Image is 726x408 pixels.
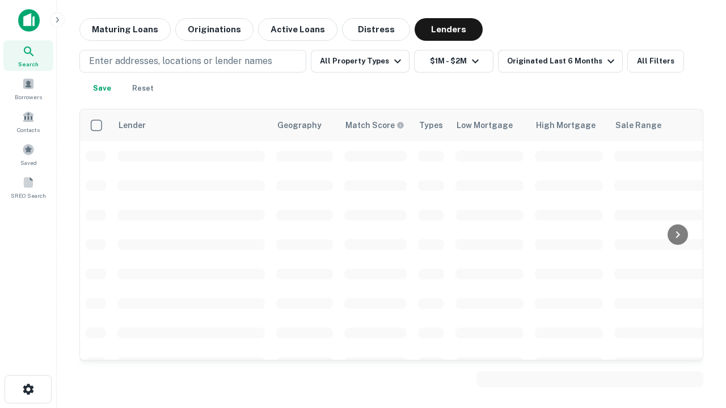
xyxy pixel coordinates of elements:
a: Borrowers [3,73,53,104]
div: Sale Range [615,118,661,132]
a: Search [3,40,53,71]
span: Borrowers [15,92,42,101]
button: Distress [342,18,410,41]
button: Lenders [415,18,483,41]
th: Geography [271,109,339,141]
th: Capitalize uses an advanced AI algorithm to match your search with the best lender. The match sco... [339,109,412,141]
th: Lender [112,109,271,141]
span: Search [18,59,39,69]
span: Saved [20,158,37,167]
a: SREO Search [3,172,53,202]
p: Enter addresses, locations or lender names [89,54,272,68]
th: High Mortgage [529,109,609,141]
button: Reset [125,77,161,100]
button: $1M - $2M [414,50,493,73]
button: Enter addresses, locations or lender names [79,50,306,73]
th: Low Mortgage [450,109,529,141]
span: Contacts [17,125,40,134]
img: capitalize-icon.png [18,9,40,32]
a: Saved [3,139,53,169]
div: Types [419,118,443,132]
iframe: Chat Widget [669,317,726,372]
div: High Mortgage [536,118,596,132]
th: Types [412,109,450,141]
div: Capitalize uses an advanced AI algorithm to match your search with the best lender. The match sco... [345,119,404,131]
button: Maturing Loans [79,18,171,41]
button: Originated Last 6 Months [498,50,623,73]
h6: Match Score [345,119,402,131]
div: Low Mortgage [457,118,513,132]
button: Active Loans [258,18,337,41]
span: SREO Search [11,191,46,200]
div: Originated Last 6 Months [507,54,618,68]
button: All Property Types [311,50,410,73]
div: Lender [119,118,146,132]
div: Geography [277,118,322,132]
button: All Filters [627,50,684,73]
a: Contacts [3,106,53,137]
th: Sale Range [609,109,711,141]
button: Originations [175,18,254,41]
button: Save your search to get updates of matches that match your search criteria. [84,77,120,100]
